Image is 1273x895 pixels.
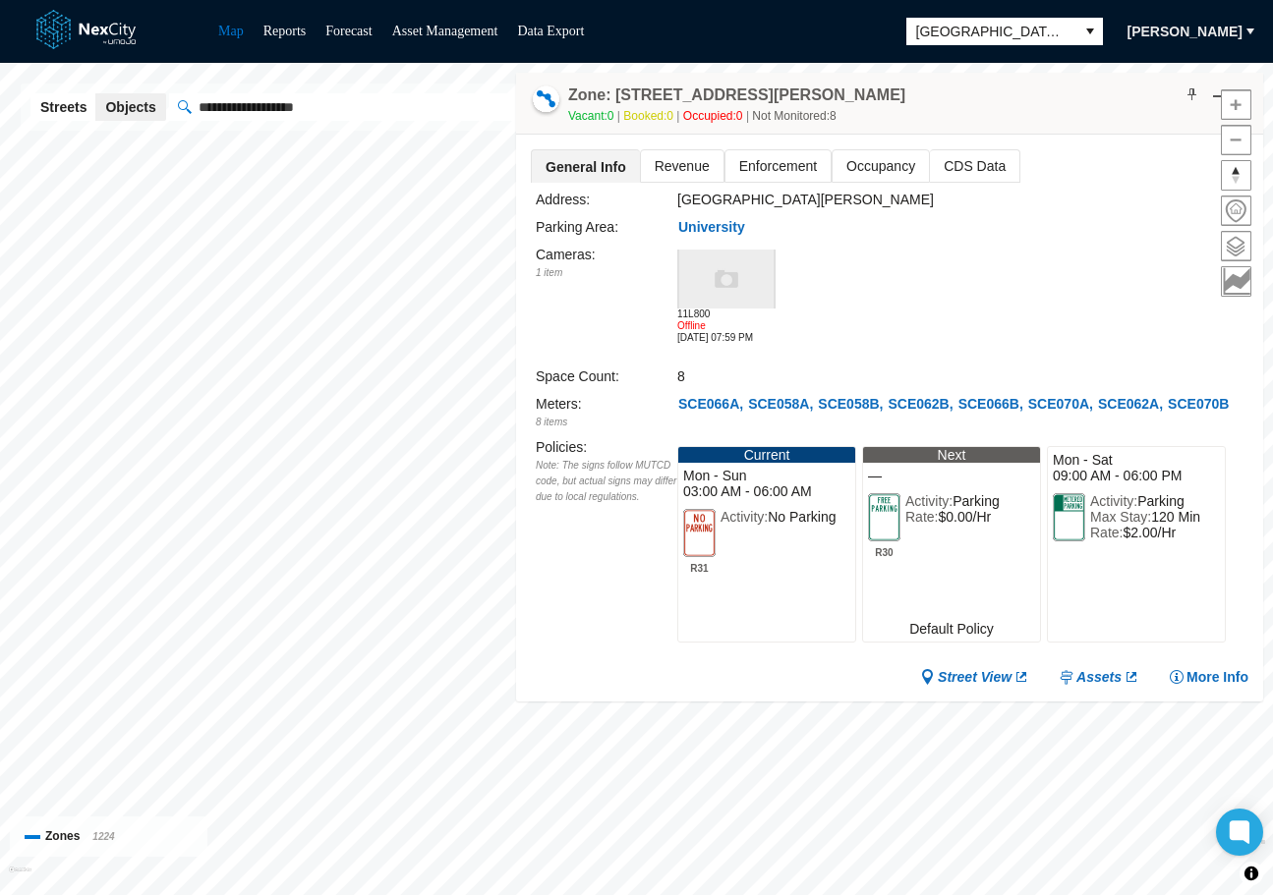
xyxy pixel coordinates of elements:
[1168,395,1229,414] span: SCE070B
[1186,668,1248,687] span: More Info
[863,447,1040,463] div: Next
[817,395,884,415] button: SCE058B,
[1090,525,1123,540] span: Rate:
[1221,160,1251,191] button: Reset bearing to north
[683,468,850,483] span: Mon - Sun
[1222,90,1250,119] span: Zoom in
[536,192,590,207] label: Address:
[677,395,744,415] button: SCE066A,
[957,395,1024,415] button: SCE066B,
[9,867,31,889] a: Mapbox homepage
[536,439,587,455] label: Policies :
[568,109,623,123] span: Vacant: 0
[905,493,953,509] span: Activity:
[721,509,768,525] span: Activity:
[536,415,677,430] div: 8 items
[683,109,753,123] span: Occupied: 0
[1059,668,1139,687] a: Assets
[677,365,1034,387] div: 8
[1097,395,1164,415] button: SCE062A,
[868,468,1035,483] span: —
[568,84,905,106] h4: Double-click to make header text selectable
[1167,395,1230,415] button: SCE070B
[536,368,619,384] label: Space Count:
[25,826,193,847] div: Zones
[725,150,831,182] span: Enforcement
[1123,525,1176,540] span: $2.00/Hr
[392,24,498,38] a: Asset Management
[677,189,1034,210] div: [GEOGRAPHIC_DATA][PERSON_NAME]
[536,219,618,235] label: Parking Area:
[678,395,739,414] span: SCE066A
[1245,863,1257,884] span: Toggle attribution
[916,22,1068,41] span: [GEOGRAPHIC_DATA][PERSON_NAME]
[1098,395,1159,414] span: SCE062A
[1222,161,1250,190] span: Reset bearing to north
[1151,509,1200,525] span: 120 Min
[863,616,1040,642] div: Default Policy
[818,395,879,414] span: SCE058B
[1053,452,1220,468] span: Mon - Sat
[748,395,809,414] span: SCE058A
[1090,493,1137,509] span: Activity:
[752,109,836,123] span: Not Monitored: 8
[623,109,683,123] span: Booked: 0
[218,24,244,38] a: Map
[1221,89,1251,120] button: Zoom in
[536,458,677,505] div: Note: The signs follow MUTCD code, but actual signs may differ due to local regulations.
[683,558,716,574] span: R31
[536,265,677,281] div: 1 item
[1221,125,1251,155] button: Zoom out
[833,150,929,182] span: Occupancy
[40,97,87,117] span: Streets
[1137,493,1184,509] span: Parking
[1221,196,1251,226] button: Home
[905,509,938,525] span: Rate:
[958,395,1019,414] span: SCE066B
[677,218,746,238] button: University
[677,308,776,320] div: 11L800
[532,150,640,183] span: General Info
[1221,266,1251,297] button: Key metrics
[938,509,991,525] span: $0.00/Hr
[92,831,114,842] span: 1224
[1240,862,1263,885] button: Toggle attribution
[677,250,776,308] img: camera
[95,93,165,121] button: Objects
[1077,18,1103,45] button: select
[1222,126,1250,154] span: Zoom out
[1090,509,1151,525] span: Max Stay:
[536,247,596,262] label: Cameras :
[678,447,855,463] div: Current
[888,395,949,414] span: SCE062B
[1028,395,1089,414] span: SCE070A
[30,93,96,121] button: Streets
[1027,395,1094,415] button: SCE070A,
[517,24,584,38] a: Data Export
[568,84,905,126] div: Double-click to make header text selectable
[887,395,954,415] button: SCE062B,
[105,97,155,117] span: Objects
[1128,22,1243,41] span: [PERSON_NAME]
[938,668,1012,687] span: Street View
[536,396,582,412] label: Meters :
[930,150,1019,182] span: CDS Data
[677,320,706,331] span: Offline
[1053,468,1220,483] span: 09:00 AM - 06:00 PM
[263,24,307,38] a: Reports
[1076,668,1122,687] span: Assets
[677,332,776,344] div: [DATE] 07:59 PM
[920,668,1029,687] a: Street View
[641,150,723,182] span: Revenue
[768,509,836,525] span: No Parking
[953,493,999,509] span: Parking
[683,483,850,499] span: 03:00 AM - 06:00 AM
[868,542,900,558] span: R30
[325,24,372,38] a: Forecast
[1169,668,1248,687] button: More Info
[1221,231,1251,261] button: Layers management
[747,395,814,415] button: SCE058A,
[1115,16,1255,47] button: [PERSON_NAME]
